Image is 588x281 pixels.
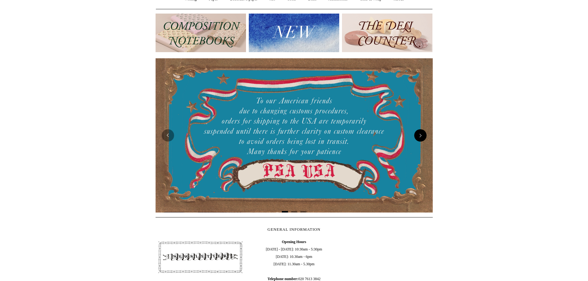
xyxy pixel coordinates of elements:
[282,240,306,244] b: Opening Hours
[156,14,246,52] img: 202302 Composition ledgers.jpg__PID:69722ee6-fa44-49dd-a067-31375e5d54ec
[282,211,288,213] button: Page 1
[297,277,298,281] b: :
[268,277,298,281] b: Telephone number
[342,14,432,52] img: The Deli Counter
[156,238,245,276] img: pf-4db91bb9--1305-Newsletter-Button_1200x.jpg
[268,227,321,232] span: GENERAL INFORMATION
[291,211,297,213] button: Page 2
[162,129,174,142] button: Previous
[156,58,433,213] img: USA PSA .jpg__PID:33428022-6587-48b7-8b57-d7eefc91f15a
[249,14,339,52] img: New.jpg__PID:f73bdf93-380a-4a35-bcfe-7823039498e1
[414,129,427,142] button: Next
[300,211,307,213] button: Page 3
